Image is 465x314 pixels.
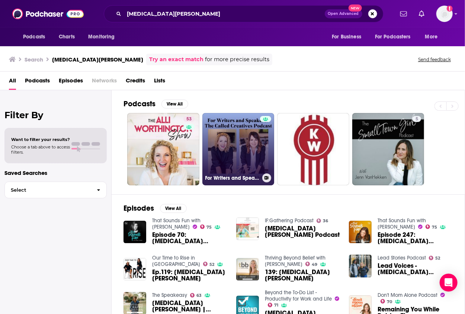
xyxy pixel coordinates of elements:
[265,269,340,282] a: 139: Alli Worthington
[206,226,212,229] span: 75
[161,100,188,109] button: View All
[124,204,154,213] h2: Episodes
[124,258,146,281] img: Ep.119: Alli Worthington
[429,256,440,260] a: 52
[186,116,192,123] span: 53
[127,113,199,185] a: 53
[378,292,437,298] a: Don't Mom Alone Podcast
[124,204,187,213] a: EpisodesView All
[54,30,79,44] a: Charts
[416,116,418,123] span: 5
[349,221,372,244] img: Episode 247: Alli Worthington + Standing Strong
[18,30,55,44] button: open menu
[190,293,202,298] a: 63
[352,113,424,185] a: 5
[447,6,453,12] svg: Add a profile image
[152,232,227,244] a: Episode 70: Alli Worthington
[378,217,426,230] a: That Sounds Fun with Annie F. Downs
[378,263,453,275] span: Lead Voices - [MEDICAL_DATA][PERSON_NAME]
[378,232,453,244] span: Episode 247: [MEDICAL_DATA][PERSON_NAME] + Standing Strong
[397,7,410,20] a: Show notifications dropdown
[305,262,318,266] a: 49
[9,75,16,90] a: All
[202,113,275,185] a: For Writers and Speakers- The Called Creatives Podcast
[152,232,227,244] span: Episode 70: [MEDICAL_DATA][PERSON_NAME]
[92,75,117,90] span: Networks
[436,6,453,22] span: Logged in as JohnJMudgett
[265,289,332,302] a: Beyond the To-Do List - Productivity for Work and Life
[349,255,372,277] img: Lead Voices - Alli Worthington
[323,219,328,223] span: 36
[265,225,340,238] a: Alli Worthington Podcast
[325,9,362,18] button: Open AdvancedNew
[265,269,340,282] span: 139: [MEDICAL_DATA][PERSON_NAME]
[83,30,124,44] button: open menu
[209,263,214,266] span: 52
[205,55,269,64] span: for more precise results
[236,217,259,240] img: Alli Worthington Podcast
[375,32,411,42] span: For Podcasters
[183,116,195,122] a: 53
[425,32,438,42] span: More
[4,169,107,176] p: Saved Searches
[196,294,202,297] span: 63
[387,300,392,304] span: 70
[59,75,83,90] a: Episodes
[152,300,227,313] a: Alli Worthington | Standing Strong | Ep. 107
[440,274,458,292] div: Open Intercom Messenger
[268,303,279,307] a: 71
[370,30,421,44] button: open menu
[378,232,453,244] a: Episode 247: Alli Worthington + Standing Strong
[312,263,317,266] span: 49
[426,224,437,229] a: 75
[274,304,278,307] span: 71
[416,56,453,63] button: Send feedback
[152,217,201,230] a: That Sounds Fun with Annie F. Downs
[124,8,325,20] input: Search podcasts, credits, & more...
[432,226,437,229] span: 75
[327,30,371,44] button: open menu
[200,224,212,229] a: 75
[265,225,340,238] span: [MEDICAL_DATA][PERSON_NAME] Podcast
[52,56,143,63] h3: [MEDICAL_DATA][PERSON_NAME]
[25,56,43,63] h3: Search
[381,299,392,304] a: 70
[154,75,165,90] a: Lists
[236,258,259,281] img: 139: Alli Worthington
[152,269,227,282] a: Ep.119: Alli Worthington
[149,55,203,64] a: Try an exact match
[11,137,70,142] span: Want to filter your results?
[5,188,91,192] span: Select
[59,32,75,42] span: Charts
[152,269,227,282] span: Ep.119: [MEDICAL_DATA][PERSON_NAME]
[124,99,155,109] h2: Podcasts
[124,221,146,244] img: Episode 70: Alli Worthington
[378,263,453,275] a: Lead Voices - Alli Worthington
[413,116,421,122] a: 5
[416,7,427,20] a: Show notifications dropdown
[317,219,328,223] a: 36
[203,262,215,266] a: 52
[124,99,188,109] a: PodcastsView All
[4,110,107,120] h2: Filter By
[25,75,50,90] span: Podcasts
[332,32,361,42] span: For Business
[152,292,187,298] a: The Speakeasy
[126,75,145,90] a: Credits
[420,30,447,44] button: open menu
[11,144,70,155] span: Choose a tab above to access filters.
[152,300,227,313] span: [MEDICAL_DATA][PERSON_NAME] | Standing Strong | Ep. 107
[160,204,187,213] button: View All
[12,7,84,21] img: Podchaser - Follow, Share and Rate Podcasts
[436,6,453,22] img: User Profile
[23,32,45,42] span: Podcasts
